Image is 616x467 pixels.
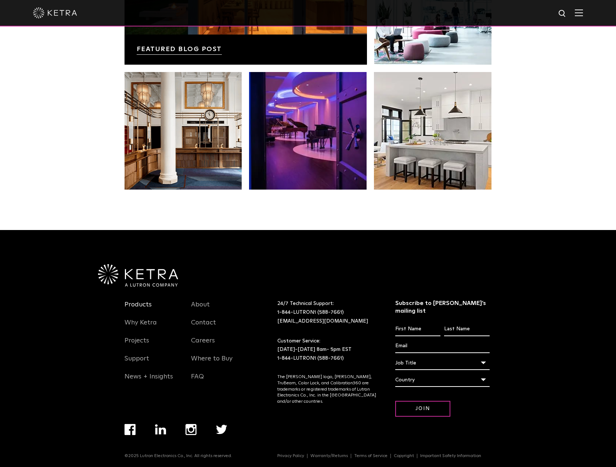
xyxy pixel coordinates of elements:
[125,355,149,371] a: Support
[417,454,484,458] a: Important Safety Information
[558,9,567,18] img: search icon
[277,319,368,324] a: [EMAIL_ADDRESS][DOMAIN_NAME]
[125,424,136,435] img: facebook
[395,322,440,336] input: First Name
[395,339,490,353] input: Email
[125,373,173,389] a: News + Insights
[191,319,216,335] a: Contact
[395,299,490,315] h3: Subscribe to [PERSON_NAME]’s mailing list
[33,7,77,18] img: ketra-logo-2019-white
[395,401,450,417] input: Join
[125,424,247,453] div: Navigation Menu
[277,310,344,315] a: 1-844-LUTRON1 (588-7661)
[185,424,197,435] img: instagram
[125,337,149,353] a: Projects
[395,373,490,387] div: Country
[351,454,391,458] a: Terms of Service
[395,356,490,370] div: Job Title
[216,425,227,434] img: twitter
[391,454,417,458] a: Copyright
[98,264,178,287] img: Ketra-aLutronCo_White_RGB
[191,337,215,353] a: Careers
[444,322,489,336] input: Last Name
[125,319,157,335] a: Why Ketra
[274,454,307,458] a: Privacy Policy
[277,453,491,459] div: Navigation Menu
[191,299,247,389] div: Navigation Menu
[191,355,233,371] a: Where to Buy
[155,424,166,435] img: linkedin
[307,454,351,458] a: Warranty/Returns
[277,356,344,361] a: 1-844-LUTRON1 (588-7661)
[191,373,204,389] a: FAQ
[277,299,377,326] p: 24/7 Technical Support:
[191,301,210,317] a: About
[125,453,232,459] p: ©2025 Lutron Electronics Co., Inc. All rights reserved.
[125,299,180,389] div: Navigation Menu
[575,9,583,16] img: Hamburger%20Nav.svg
[125,301,152,317] a: Products
[277,374,377,405] p: The [PERSON_NAME] logo, [PERSON_NAME], TruBeam, Color Lock, and Calibration360 are trademarks or ...
[277,337,377,363] p: Customer Service: [DATE]-[DATE] 8am- 5pm EST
